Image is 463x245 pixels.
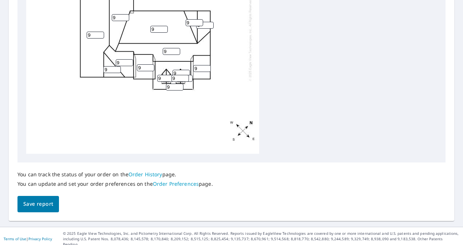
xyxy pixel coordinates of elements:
[4,236,26,241] a: Terms of Use
[23,200,53,209] span: Save report
[17,196,59,212] button: Save report
[153,180,199,187] a: Order Preferences
[28,236,52,241] a: Privacy Policy
[17,171,213,178] p: You can track the status of your order on the page.
[4,237,52,241] p: |
[128,171,162,178] a: Order History
[17,181,213,187] p: You can update and set your order preferences on the page.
